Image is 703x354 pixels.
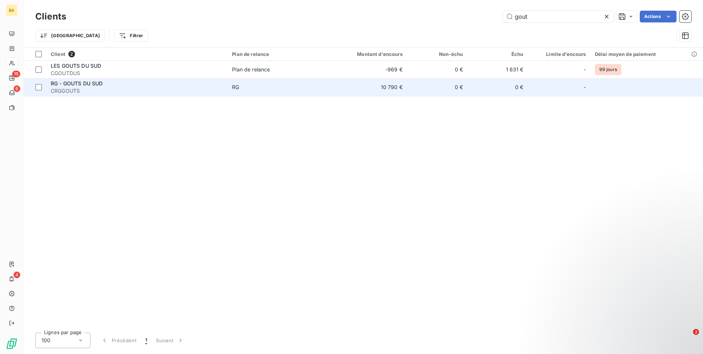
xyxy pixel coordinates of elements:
[326,78,407,96] td: 10 790 €
[584,66,586,73] span: -
[42,337,50,344] span: 100
[141,333,151,348] button: 1
[232,51,321,57] div: Plan de relance
[503,11,613,22] input: Rechercher
[51,51,65,57] span: Client
[14,85,20,92] span: 6
[51,70,223,77] span: CGOUTDUS
[330,51,402,57] div: Montant d'encours
[232,84,239,91] div: RG
[584,84,586,91] span: -
[411,51,463,57] div: Non-échu
[96,333,141,348] button: Précédent
[472,51,523,57] div: Échu
[232,66,270,73] div: Plan de relance
[51,87,223,95] span: CRGGOUTS
[467,78,528,96] td: 0 €
[640,11,677,22] button: Actions
[595,64,621,75] span: 99 jours
[407,61,467,78] td: 0 €
[35,30,105,42] button: [GEOGRAPHIC_DATA]
[51,80,103,86] span: RG - GOUTS DU SUD
[595,51,699,57] div: Délai moyen de paiement
[467,61,528,78] td: 1 631 €
[12,71,20,77] span: 15
[145,337,147,344] span: 1
[326,61,407,78] td: -969 €
[678,329,696,347] iframe: Intercom live chat
[6,4,18,16] div: BA
[693,329,699,335] span: 2
[14,272,20,278] span: 4
[407,78,467,96] td: 0 €
[151,333,189,348] button: Suivant
[556,283,703,334] iframe: Intercom notifications message
[114,30,148,42] button: Filtrer
[51,63,101,69] span: LES GOUTS DU SUD
[6,338,18,350] img: Logo LeanPay
[68,51,75,57] span: 2
[35,10,66,23] h3: Clients
[532,51,586,57] div: Limite d’encours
